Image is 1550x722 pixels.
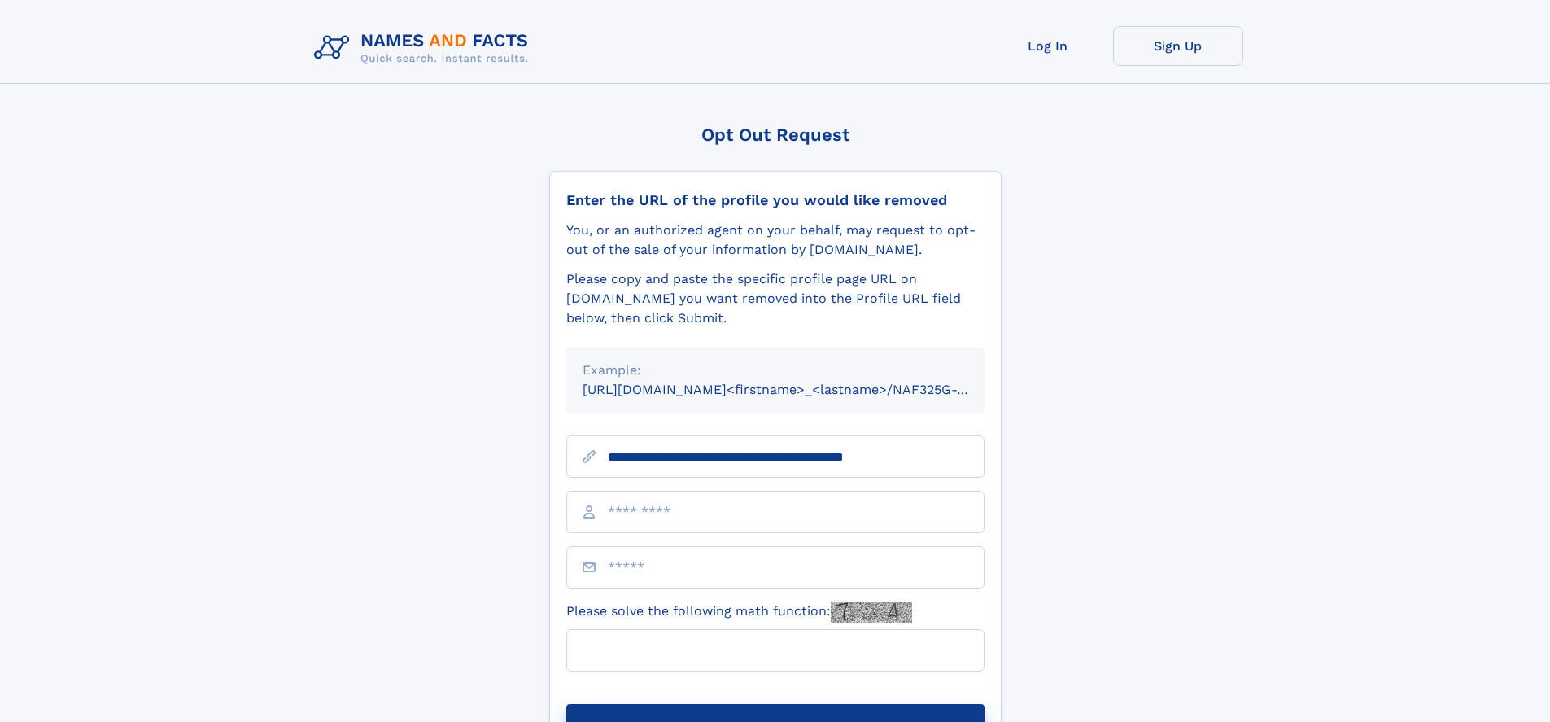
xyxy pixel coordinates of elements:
div: Enter the URL of the profile you would like removed [566,191,985,209]
a: Sign Up [1113,26,1243,66]
div: You, or an authorized agent on your behalf, may request to opt-out of the sale of your informatio... [566,221,985,260]
div: Please copy and paste the specific profile page URL on [DOMAIN_NAME] you want removed into the Pr... [566,269,985,328]
small: [URL][DOMAIN_NAME]<firstname>_<lastname>/NAF325G-xxxxxxxx [583,382,1015,397]
label: Please solve the following math function: [566,602,912,623]
div: Example: [583,361,968,380]
a: Log In [983,26,1113,66]
div: Opt Out Request [549,125,1002,145]
img: Logo Names and Facts [308,26,542,70]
